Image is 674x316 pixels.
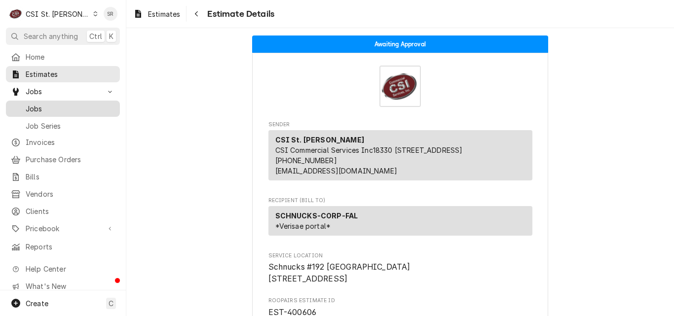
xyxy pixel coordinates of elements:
div: Status [252,35,548,53]
span: Ctrl [89,31,102,41]
div: Estimate Sender [268,121,532,185]
a: Go to What's New [6,278,120,294]
button: Search anythingCtrlK [6,28,120,45]
span: Sender [268,121,532,129]
a: Go to Pricebook [6,220,120,237]
div: Recipient (Bill To) [268,206,532,240]
a: Job Series [6,118,120,134]
a: [EMAIL_ADDRESS][DOMAIN_NAME] [275,167,397,175]
div: Estimate Recipient [268,197,532,240]
span: Clients [26,206,115,216]
div: Recipient (Bill To) [268,206,532,236]
span: Roopairs Estimate ID [268,297,532,305]
img: Logo [379,66,421,107]
a: Invoices [6,134,120,150]
span: What's New [26,281,114,291]
span: Estimates [26,69,115,79]
span: Awaiting Approval [374,41,426,47]
a: Vendors [6,186,120,202]
span: Jobs [26,104,115,114]
span: Recipient (Bill To) [268,197,532,205]
span: Service Location [268,261,532,284]
a: Go to Jobs [6,83,120,100]
a: Purchase Orders [6,151,120,168]
div: Sender [268,130,532,180]
span: Help Center [26,264,114,274]
span: Schnucks #192 [GEOGRAPHIC_DATA] [STREET_ADDRESS] [268,262,411,283]
strong: CSI St. [PERSON_NAME] [275,136,364,144]
div: C [9,7,23,21]
span: Pricebook [26,223,100,234]
span: Search anything [24,31,78,41]
span: C [109,298,113,309]
a: Estimates [6,66,120,82]
a: Estimates [129,6,184,22]
span: Create [26,299,48,308]
span: Jobs [26,86,100,97]
span: *Verisae portal* [275,222,331,230]
a: Go to Help Center [6,261,120,277]
strong: SCHNUCKS-CORP-FAL [275,211,358,220]
a: Reports [6,239,120,255]
span: Service Location [268,252,532,260]
div: Service Location [268,252,532,285]
span: Purchase Orders [26,154,115,165]
span: Job Series [26,121,115,131]
button: Navigate back [188,6,204,22]
a: Clients [6,203,120,219]
div: Stephani Roth's Avatar [104,7,117,21]
span: Bills [26,172,115,182]
span: K [109,31,113,41]
div: CSI St. [PERSON_NAME] [26,9,90,19]
a: Bills [6,169,120,185]
span: Vendors [26,189,115,199]
span: Estimate Details [204,7,274,21]
div: CSI St. Louis's Avatar [9,7,23,21]
div: Sender [268,130,532,184]
a: Jobs [6,101,120,117]
div: SR [104,7,117,21]
span: Estimates [148,9,180,19]
a: [PHONE_NUMBER] [275,156,337,165]
span: Reports [26,242,115,252]
span: Invoices [26,137,115,147]
a: Home [6,49,120,65]
span: CSI Commercial Services Inc18330 [STREET_ADDRESS] [275,146,463,154]
span: Home [26,52,115,62]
